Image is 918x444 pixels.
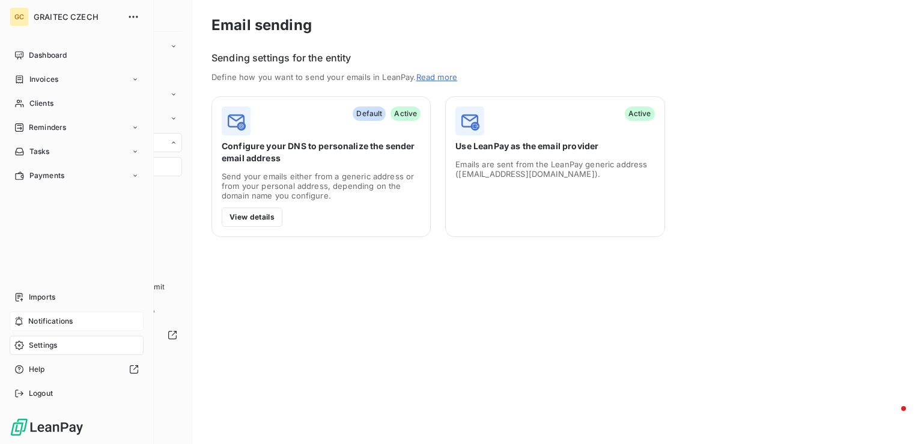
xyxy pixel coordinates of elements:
[29,74,58,85] span: Invoices
[222,171,421,200] span: Send your emails either from a generic address or from your personal address, depending on the do...
[416,72,457,82] a: Read more
[29,364,45,375] span: Help
[455,140,654,152] span: Use LeanPay as the email provider
[29,122,66,133] span: Reminders
[455,159,654,179] span: Emails are sent from the LeanPay generic address ([EMAIL_ADDRESS][DOMAIN_NAME]).
[353,106,386,121] span: Default
[625,106,655,121] span: Active
[29,146,50,157] span: Tasks
[211,14,899,36] h3: Email sending
[10,7,29,26] div: GC
[34,12,120,22] span: GRAITEC CZECH
[211,51,899,65] h6: Sending settings for the entity
[29,388,53,399] span: Logout
[28,316,73,327] span: Notifications
[29,340,57,351] span: Settings
[29,98,53,109] span: Clients
[877,403,906,432] iframe: Intercom live chat
[29,292,55,303] span: Imports
[222,140,421,164] span: Configure your DNS to personalize the sender email address
[222,208,282,227] button: View details
[10,360,144,379] a: Help
[29,50,67,61] span: Dashboard
[10,418,84,437] img: Logo LeanPay
[391,106,421,121] span: Active
[211,72,548,82] span: Define how you want to send your emails in LeanPay.
[29,170,64,181] span: Payments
